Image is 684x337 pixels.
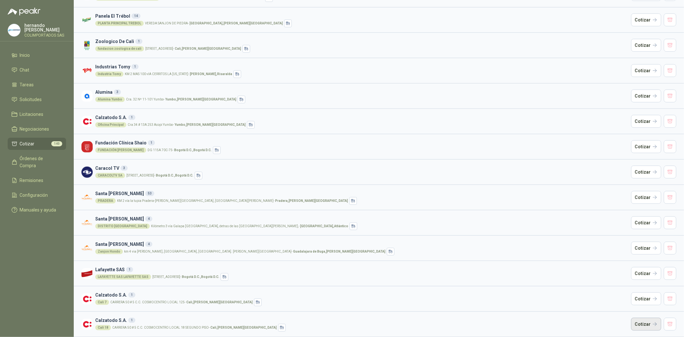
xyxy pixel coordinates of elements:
[95,224,150,229] div: DISTRITO [GEOGRAPHIC_DATA]
[95,46,144,51] div: fundacion zoologica de cali
[81,40,93,51] img: Company Logo
[95,215,629,222] h3: Santa [PERSON_NAME]
[20,192,48,199] span: Configuración
[81,91,93,102] img: Company Logo
[8,49,66,61] a: Inicio
[210,326,277,329] strong: Cali , [PERSON_NAME][GEOGRAPHIC_DATA]
[8,24,20,36] img: Company Logo
[135,39,142,44] div: 1
[95,274,151,280] div: LAFAYETTE SAS LAFAYETTE SAS
[121,166,128,171] div: 3
[631,267,661,280] a: Cotizar
[20,177,44,184] span: Remisiones
[112,326,277,329] p: CARRERA 50 # 5 C.C. COSMOCENTRO LOCAL 18 SEGUNDO PISO -
[8,174,66,186] a: Remisiones
[631,64,661,77] button: Cotizar
[24,23,66,32] p: hernando [PERSON_NAME]
[128,318,135,323] div: 1
[174,123,246,126] strong: Yumbo , [PERSON_NAME][GEOGRAPHIC_DATA]
[631,90,661,102] button: Cotizar
[81,319,93,330] img: Company Logo
[81,192,93,203] img: Company Logo
[20,96,42,103] span: Solicitudes
[631,39,661,52] button: Cotizar
[51,141,62,146] span: 140
[275,199,348,203] strong: Pradera , [PERSON_NAME][GEOGRAPHIC_DATA]
[8,64,66,76] a: Chat
[631,292,661,305] button: Cotizar
[631,166,661,178] button: Cotizar
[95,139,629,146] h3: Fundación Clínica Shaio
[8,204,66,216] a: Manuales y ayuda
[8,152,66,172] a: Órdenes de Compra
[81,293,93,305] img: Company Logo
[631,216,661,229] button: Cotizar
[631,318,661,331] button: Cotizar
[95,198,116,203] div: PRADERA
[24,33,66,37] p: COLIMPORTADOS SAS
[95,21,144,26] div: PLANTA PRINCIPAL TREBOL
[95,266,629,273] h3: Lafayette SAS
[95,325,111,330] div: Cali 18
[20,111,44,118] span: Licitaciones
[182,275,219,279] strong: Bogotá D.C. , Bogotá D.C.
[20,52,30,59] span: Inicio
[81,116,93,127] img: Company Logo
[20,66,30,73] span: Chat
[145,191,154,196] div: 53
[95,241,629,248] h3: Santa [PERSON_NAME]
[148,140,155,145] div: 1
[145,47,241,50] p: [STREET_ADDRESS] -
[131,13,140,19] div: 14
[148,149,212,152] p: DG 115A 70C-75 -
[8,93,66,106] a: Solicitudes
[95,72,123,77] div: Industria Tomy
[95,173,125,178] div: CARACOLTV SA
[300,224,348,228] strong: [GEOGRAPHIC_DATA] , Atlántico
[20,125,49,133] span: Negociaciones
[117,199,348,203] p: KM 2 vía la tupia Pradera-[PERSON_NAME][GEOGRAPHIC_DATA], [GEOGRAPHIC_DATA][PERSON_NAME] -
[145,242,152,247] div: 4
[114,90,121,95] div: 3
[20,81,34,88] span: Tareas
[165,98,236,101] strong: Yumbo , [PERSON_NAME][GEOGRAPHIC_DATA]
[152,275,219,279] p: [STREET_ADDRESS] -
[81,167,93,178] img: Company Logo
[128,115,135,120] div: 1
[631,242,661,255] button: Cotizar
[631,191,661,204] a: Cotizar
[81,14,93,26] img: Company Logo
[95,165,629,172] h3: Caracol TV
[631,115,661,128] button: Cotizar
[81,141,93,152] img: Company Logo
[126,267,133,272] div: 1
[95,300,109,305] div: Cali 7
[631,13,661,26] button: Cotizar
[95,148,146,153] div: FUNDACIÓN [PERSON_NAME]
[125,73,232,76] p: KM 2 MAS 100 vIA CERRITOS LA [US_STATE] -
[81,217,93,229] img: Company Logo
[174,148,212,152] strong: Bogotá D.C. , Bogotá D.C.
[8,189,66,201] a: Configuración
[81,65,93,76] img: Company Logo
[95,249,123,254] div: Zanjon Hondo
[8,8,40,15] img: Logo peakr
[126,174,193,177] p: [STREET_ADDRESS] -
[8,138,66,150] a: Cotizar140
[151,225,348,228] p: Kilómetro 3 vía Galapa [GEOGRAPHIC_DATA], detras de las [GEOGRAPHIC_DATA][PERSON_NAME], -
[20,155,60,169] span: Órdenes de Compra
[128,292,135,298] div: 1
[95,97,125,102] div: Alumina Yumbo
[128,123,246,126] p: Cra 34 # 13A 253 Acopi Yumbo -
[631,140,661,153] button: Cotizar
[95,63,629,70] h3: Industrias Tomy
